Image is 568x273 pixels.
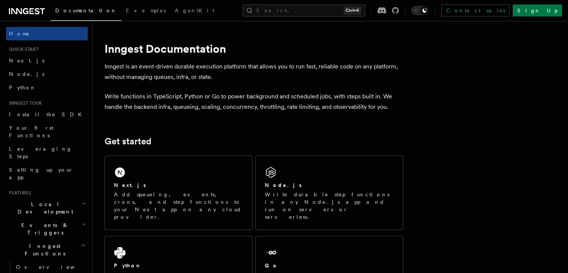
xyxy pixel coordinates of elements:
[55,7,117,13] span: Documentation
[255,156,403,230] a: Node.jsWrite durable step functions in any Node.js app and run on servers or serverless.
[6,46,38,52] span: Quick start
[513,4,562,16] a: Sign Up
[16,264,93,270] span: Overview
[6,221,81,236] span: Events & Triggers
[6,142,88,163] a: Leveraging Steps
[6,100,42,106] span: Inngest tour
[6,67,88,81] a: Node.js
[6,239,88,260] button: Inngest Functions
[9,58,44,64] span: Next.js
[6,242,81,257] span: Inngest Functions
[441,4,510,16] a: Contact sales
[121,2,170,20] a: Examples
[9,85,36,91] span: Python
[265,262,278,269] h2: Go
[175,7,214,13] span: AgentKit
[170,2,219,20] a: AgentKit
[6,190,31,196] span: Features
[126,7,166,13] span: Examples
[243,4,365,16] button: Search...Ctrl+K
[114,191,243,221] p: Add queueing, events, crons, and step functions to your Next app on any cloud provider.
[9,111,86,117] span: Install the SDK
[6,197,88,218] button: Local Development
[105,61,403,82] p: Inngest is an event-driven durable execution platform that allows you to run fast, reliable code ...
[6,54,88,67] a: Next.js
[114,181,146,189] h2: Next.js
[265,181,302,189] h2: Node.js
[344,7,361,14] kbd: Ctrl+K
[9,30,30,37] span: Home
[105,136,151,147] a: Get started
[9,71,44,77] span: Node.js
[9,146,72,159] span: Leveraging Steps
[6,121,88,142] a: Your first Functions
[6,218,88,239] button: Events & Triggers
[105,42,403,55] h1: Inngest Documentation
[51,2,121,21] a: Documentation
[6,163,88,184] a: Setting up your app
[9,167,73,180] span: Setting up your app
[6,200,81,215] span: Local Development
[105,156,252,230] a: Next.jsAdd queueing, events, crons, and step functions to your Next app on any cloud provider.
[114,262,142,269] h2: Python
[411,6,429,15] button: Toggle dark mode
[9,125,53,138] span: Your first Functions
[105,91,403,112] p: Write functions in TypeScript, Python or Go to power background and scheduled jobs, with steps bu...
[6,27,88,40] a: Home
[265,191,394,221] p: Write durable step functions in any Node.js app and run on servers or serverless.
[6,81,88,94] a: Python
[6,108,88,121] a: Install the SDK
